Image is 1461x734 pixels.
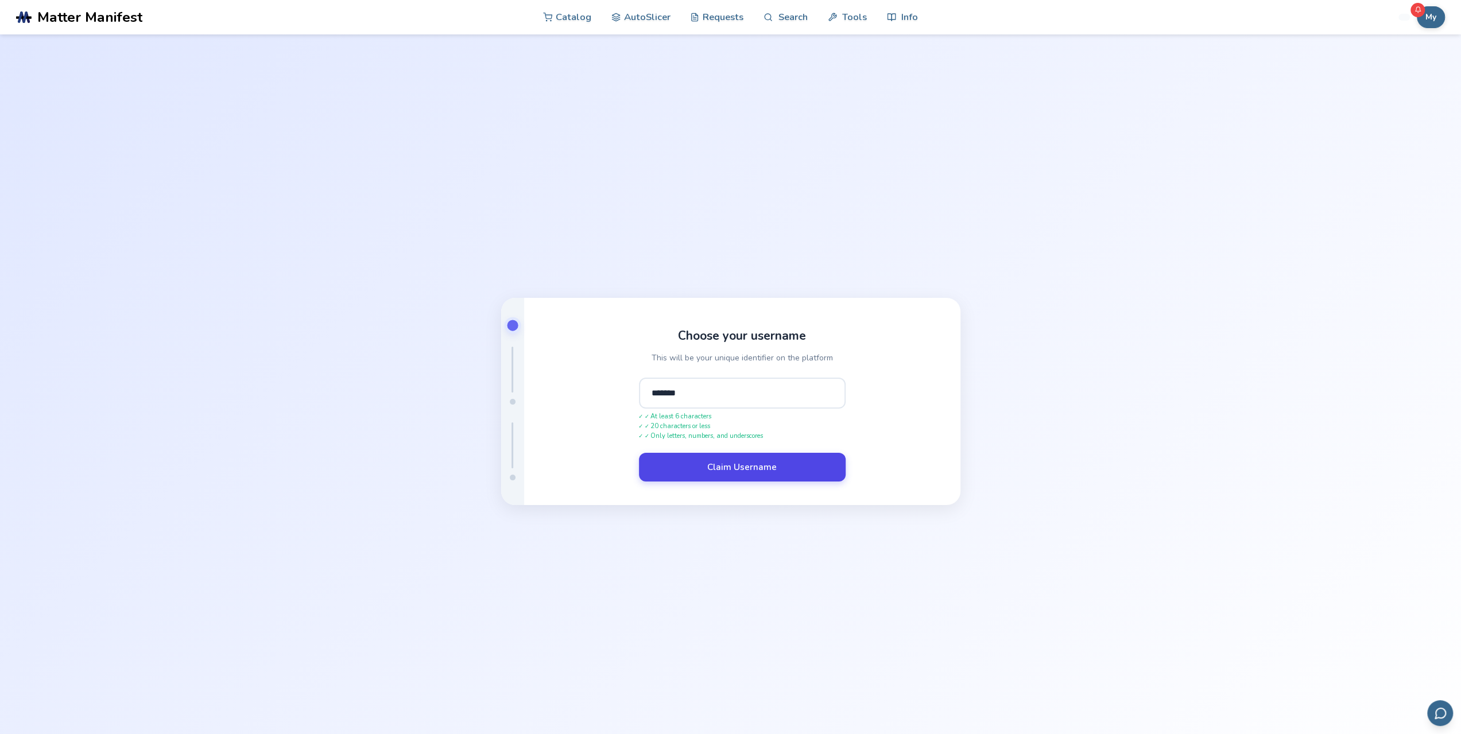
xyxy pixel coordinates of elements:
span: ✓ At least 6 characters [639,413,846,421]
span: ✓ 20 characters or less [639,423,846,430]
span: Matter Manifest [37,9,142,25]
h1: Choose your username [678,329,806,343]
button: Claim Username [639,453,846,481]
p: This will be your unique identifier on the platform [652,352,833,364]
button: My [1417,6,1445,28]
button: Send feedback via email [1427,700,1453,726]
span: ✓ Only letters, numbers, and underscores [639,433,846,440]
